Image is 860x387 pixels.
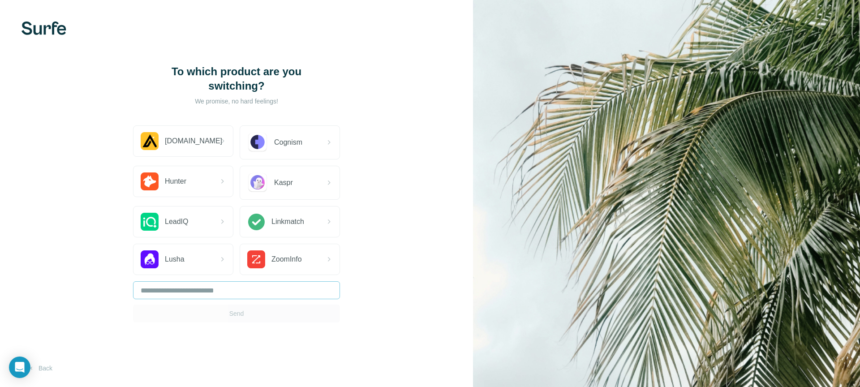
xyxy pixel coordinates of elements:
[141,132,159,150] img: Apollo.io Logo
[141,172,159,190] img: Hunter.io Logo
[141,250,159,268] img: Lusha Logo
[271,216,304,227] span: Linkmatch
[274,137,302,148] span: Cognism
[9,357,30,378] div: Open Intercom Messenger
[247,172,268,193] img: Kaspr Logo
[247,250,265,268] img: ZoomInfo Logo
[21,360,59,376] button: Back
[271,254,302,265] span: ZoomInfo
[165,254,185,265] span: Lusha
[247,213,265,231] img: Linkmatch Logo
[274,177,293,188] span: Kaspr
[247,132,268,153] img: Cognism Logo
[141,213,159,231] img: LeadIQ Logo
[147,64,326,93] h1: To which product are you switching?
[21,21,66,35] img: Surfe's logo
[165,136,222,146] span: [DOMAIN_NAME]
[147,97,326,106] p: We promise, no hard feelings!
[165,216,188,227] span: LeadIQ
[165,176,186,187] span: Hunter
